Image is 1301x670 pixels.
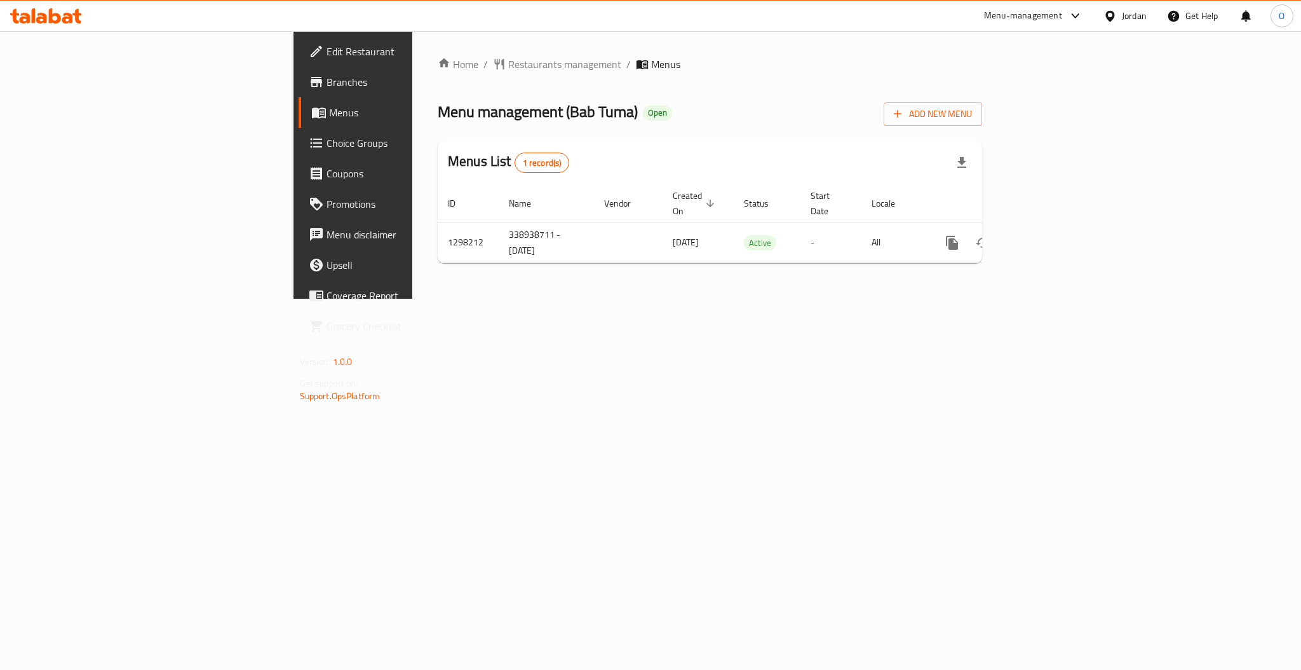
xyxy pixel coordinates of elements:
[508,57,621,72] span: Restaurants management
[626,57,631,72] li: /
[327,74,501,90] span: Branches
[800,222,861,263] td: -
[947,147,977,178] div: Export file
[327,135,501,151] span: Choice Groups
[299,158,511,189] a: Coupons
[872,196,912,211] span: Locale
[327,288,501,303] span: Coverage Report
[1279,9,1284,23] span: O
[329,105,501,120] span: Menus
[1122,9,1147,23] div: Jordan
[984,8,1062,24] div: Menu-management
[299,311,511,341] a: Grocery Checklist
[643,107,672,118] span: Open
[438,184,1069,263] table: enhanced table
[884,102,982,126] button: Add New Menu
[327,227,501,242] span: Menu disclaimer
[327,166,501,181] span: Coupons
[327,44,501,59] span: Edit Restaurant
[861,222,927,263] td: All
[299,189,511,219] a: Promotions
[327,196,501,212] span: Promotions
[643,106,672,121] div: Open
[744,235,776,250] div: Active
[604,196,647,211] span: Vendor
[493,57,621,72] a: Restaurants management
[327,257,501,273] span: Upsell
[894,106,972,122] span: Add New Menu
[299,219,511,250] a: Menu disclaimer
[744,236,776,250] span: Active
[327,318,501,334] span: Grocery Checklist
[515,157,569,169] span: 1 record(s)
[515,153,570,173] div: Total records count
[811,188,846,219] span: Start Date
[299,280,511,311] a: Coverage Report
[300,375,358,392] span: Get support on:
[673,188,718,219] span: Created On
[967,228,998,258] button: Change Status
[448,152,569,173] h2: Menus List
[438,57,982,72] nav: breadcrumb
[333,353,353,370] span: 1.0.0
[499,222,594,263] td: 338938711 - [DATE]
[299,250,511,280] a: Upsell
[300,388,381,404] a: Support.OpsPlatform
[651,57,680,72] span: Menus
[299,128,511,158] a: Choice Groups
[299,97,511,128] a: Menus
[299,67,511,97] a: Branches
[299,36,511,67] a: Edit Restaurant
[744,196,785,211] span: Status
[509,196,548,211] span: Name
[937,228,967,258] button: more
[438,97,638,126] span: Menu management ( Bab Tuma )
[300,353,331,370] span: Version:
[673,234,699,250] span: [DATE]
[927,184,1069,223] th: Actions
[448,196,472,211] span: ID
